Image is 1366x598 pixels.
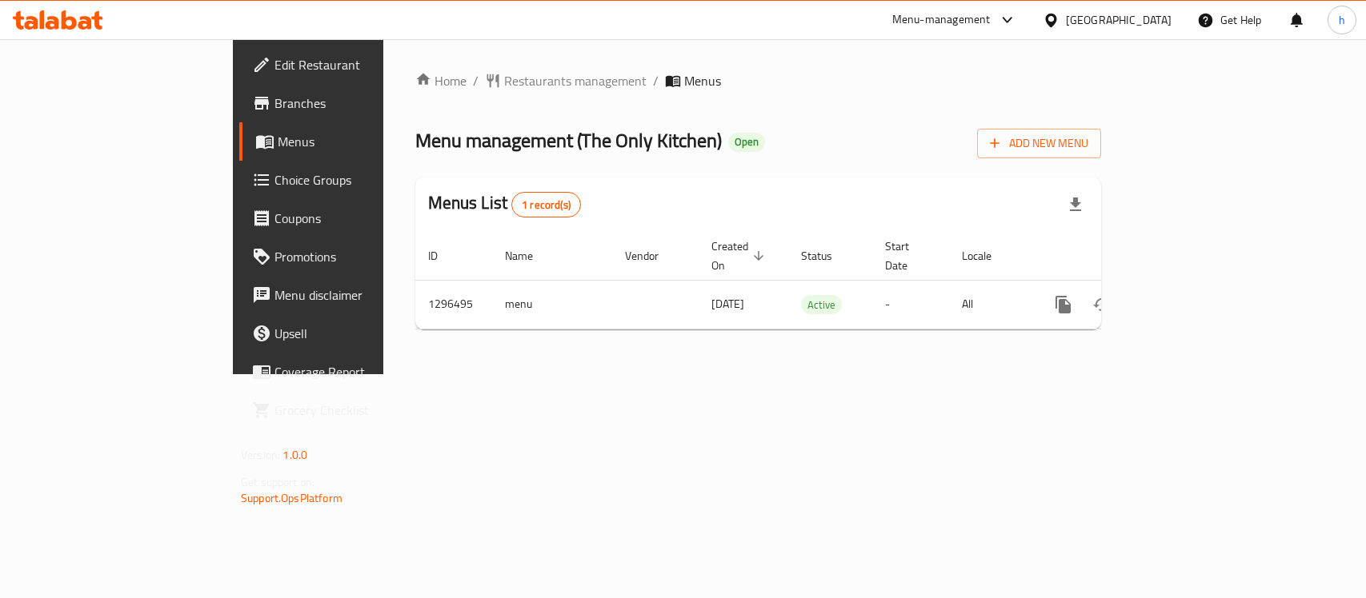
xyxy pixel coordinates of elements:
[625,246,679,265] span: Vendor
[1083,285,1121,324] button: Change Status
[278,132,448,151] span: Menus
[801,246,853,265] span: Status
[653,71,659,90] li: /
[801,295,842,314] div: Active
[239,199,461,237] a: Coupons
[711,237,769,275] span: Created On
[415,71,1101,90] nav: breadcrumb
[1056,185,1095,224] div: Export file
[728,135,765,149] span: Open
[239,84,461,122] a: Branches
[239,353,461,391] a: Coverage Report
[282,445,307,465] span: 1.0.0
[239,314,461,353] a: Upsell
[949,280,1032,329] td: All
[977,129,1101,158] button: Add New Menu
[239,46,461,84] a: Edit Restaurant
[274,170,448,189] span: Choice Groups
[962,246,1012,265] span: Locale
[1066,11,1172,29] div: [GEOGRAPHIC_DATA]
[505,246,554,265] span: Name
[274,362,448,381] span: Coverage Report
[684,71,721,90] span: Menus
[241,472,314,492] span: Get support on:
[1339,11,1345,29] span: h
[241,488,343,508] a: Support.OpsPlatform
[892,10,991,30] div: Menu-management
[1032,232,1211,281] th: Actions
[274,285,448,305] span: Menu disclaimer
[511,192,581,217] div: Total records count
[239,161,461,199] a: Choice Groups
[428,191,581,217] h2: Menus List
[512,197,580,213] span: 1 record(s)
[415,232,1211,329] table: enhanced table
[274,324,448,343] span: Upsell
[239,276,461,314] a: Menu disclaimer
[274,94,448,113] span: Branches
[492,280,612,329] td: menu
[241,445,280,465] span: Version:
[801,296,842,314] span: Active
[274,55,448,74] span: Edit Restaurant
[239,237,461,276] a: Promotions
[728,133,765,152] div: Open
[239,391,461,429] a: Grocery Checklist
[239,122,461,161] a: Menus
[990,134,1088,153] span: Add New Menu
[504,71,647,90] span: Restaurants management
[428,246,459,265] span: ID
[711,293,744,314] span: [DATE]
[274,209,448,228] span: Coupons
[885,237,930,275] span: Start Date
[1044,285,1083,324] button: more
[415,122,722,158] span: Menu management ( The Only Kitchen )
[485,71,647,90] a: Restaurants management
[274,401,448,420] span: Grocery Checklist
[473,71,479,90] li: /
[274,247,448,266] span: Promotions
[872,280,949,329] td: -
